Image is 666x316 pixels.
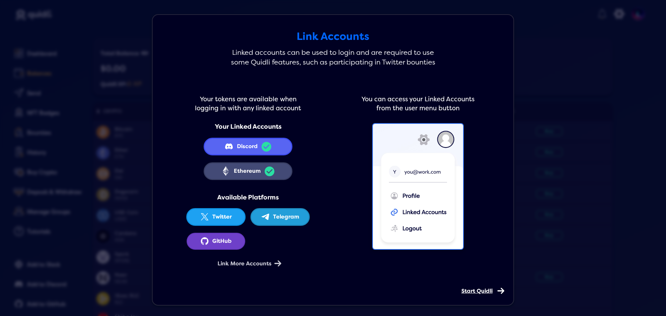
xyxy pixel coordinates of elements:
div: Ethereum [204,162,292,180]
h3: Link Accounts [160,31,506,43]
h5: Linked accounts can be used to login and are required to use some Quidli features, such as partic... [229,48,437,67]
span: Link More Accounts [217,260,272,267]
div: Telegram [250,208,310,226]
img: linked account [372,123,464,249]
span: Start Quidli [461,288,493,294]
div: Twitter [186,208,246,226]
div: Your tokens are available when logging in with any linked account [187,95,309,113]
div: GitHub [187,233,245,250]
div: You can access your Linked Accounts from the user menu button [361,95,475,113]
div: Discord [204,138,292,155]
div: Available Platforms [187,194,309,201]
div: Your Linked Accounts [187,123,309,130]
